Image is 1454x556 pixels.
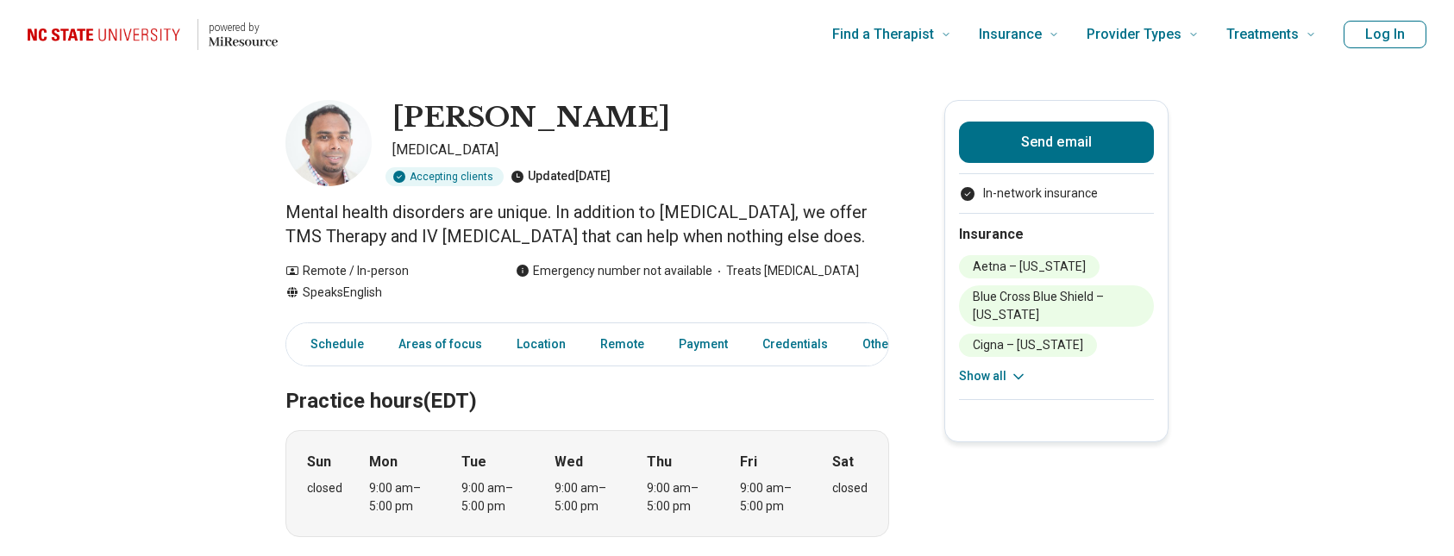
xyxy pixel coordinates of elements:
[285,200,889,248] p: Mental health disorders are unique. In addition to [MEDICAL_DATA], we offer TMS Therapy and IV [M...
[852,327,914,362] a: Other
[290,327,374,362] a: Schedule
[1344,21,1426,48] button: Log In
[668,327,738,362] a: Payment
[832,22,934,47] span: Find a Therapist
[555,452,583,472] strong: Wed
[369,479,436,515] div: 9:00 am – 5:00 pm
[461,479,528,515] div: 9:00 am – 5:00 pm
[516,262,712,280] div: Emergency number not available
[209,21,278,34] p: powered by
[752,327,838,362] a: Credentials
[392,100,670,136] h1: [PERSON_NAME]
[285,284,481,302] div: Speaks English
[1226,22,1299,47] span: Treatments
[461,452,486,472] strong: Tue
[307,452,331,472] strong: Sun
[647,452,672,472] strong: Thu
[385,167,504,186] div: Accepting clients
[959,367,1027,385] button: Show all
[307,479,342,497] div: closed
[647,479,713,515] div: 9:00 am – 5:00 pm
[285,346,889,416] h2: Practice hours (EDT)
[740,452,757,472] strong: Fri
[959,184,1154,203] ul: Payment options
[712,262,859,280] span: Treats [MEDICAL_DATA]
[959,255,1100,278] li: Aetna – [US_STATE]
[1087,22,1181,47] span: Provider Types
[959,224,1154,245] h2: Insurance
[392,140,889,160] p: [MEDICAL_DATA]
[285,100,372,186] img: Vinay Saranga, Psychiatrist
[832,479,868,497] div: closed
[555,479,621,515] div: 9:00 am – 5:00 pm
[959,184,1154,203] li: In-network insurance
[959,285,1154,327] li: Blue Cross Blue Shield – [US_STATE]
[979,22,1042,47] span: Insurance
[959,334,1097,357] li: Cigna – [US_STATE]
[388,327,492,362] a: Areas of focus
[28,7,278,62] a: Home page
[285,262,481,280] div: Remote / In-person
[369,452,398,472] strong: Mon
[590,327,655,362] a: Remote
[959,122,1154,163] button: Send email
[506,327,576,362] a: Location
[740,479,806,515] div: 9:00 am – 5:00 pm
[832,452,854,472] strong: Sat
[511,167,611,186] div: Updated [DATE]
[285,430,889,537] div: When does the program meet?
